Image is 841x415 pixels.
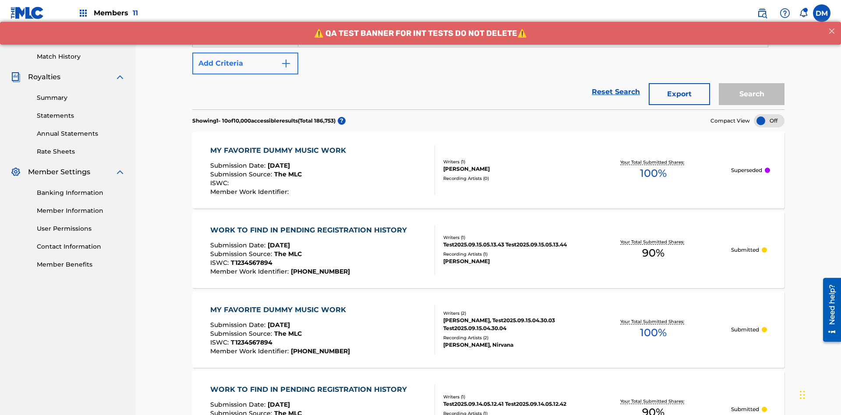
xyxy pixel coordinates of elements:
div: Drag [800,382,805,408]
span: Member Work Identifier : [210,347,291,355]
span: T1234567894 [231,338,272,346]
div: Recording Artists ( 2 ) [443,334,576,341]
a: Member Benefits [37,260,125,269]
span: [PHONE_NUMBER] [291,267,350,275]
span: Submission Source : [210,330,274,338]
span: [DATE] [268,162,290,169]
span: ? [338,117,346,125]
div: Notifications [799,9,808,18]
div: MY FAVORITE DUMMY MUSIC WORK [210,145,350,156]
a: Rate Sheets [37,147,125,156]
div: Writers ( 1 ) [443,394,576,400]
a: MY FAVORITE DUMMY MUSIC WORKSubmission Date:[DATE]Submission Source:The MLCISWC:Member Work Ident... [192,132,784,208]
div: Writers ( 1 ) [443,158,576,165]
img: help [780,8,790,18]
a: WORK TO FIND IN PENDING REGISTRATION HISTORYSubmission Date:[DATE]Submission Source:The MLCISWC:T... [192,211,784,288]
a: Public Search [753,4,771,22]
img: Member Settings [11,167,21,177]
span: ISWC : [210,338,231,346]
a: User Permissions [37,224,125,233]
p: Showing 1 - 10 of 10,000 accessible results (Total 186,753 ) [192,117,336,125]
p: Submitted [731,326,759,334]
span: Submission Date : [210,321,268,329]
span: 100 % [640,165,667,181]
img: 9d2ae6d4665cec9f34b9.svg [281,58,291,69]
span: Member Settings [28,167,90,177]
button: Add Criteria [192,53,298,74]
span: Submission Date : [210,162,268,169]
span: 100 % [640,325,667,341]
div: Writers ( 1 ) [443,234,576,241]
span: The MLC [274,250,302,258]
img: search [757,8,767,18]
a: Member Information [37,206,125,215]
span: [DATE] [268,321,290,329]
div: User Menu [813,4,830,22]
span: Submission Source : [210,250,274,258]
iframe: Resource Center [816,274,841,346]
span: The MLC [274,330,302,338]
a: Reset Search [587,82,644,102]
p: Superseded [731,166,762,174]
a: MY FAVORITE DUMMY MUSIC WORKSubmission Date:[DATE]Submission Source:The MLCISWC:T1234567894Member... [192,291,784,368]
span: Submission Date : [210,401,268,408]
p: Your Total Submitted Shares: [620,159,686,165]
img: MLC Logo [11,7,44,19]
span: 90 % [642,245,664,261]
p: Your Total Submitted Shares: [620,318,686,325]
span: [DATE] [268,241,290,249]
p: Submitted [731,405,759,413]
div: Recording Artists ( 0 ) [443,175,576,182]
span: Submission Date : [210,241,268,249]
div: Test2025.09.15.05.13.43 Test2025.09.15.05.13.44 [443,241,576,249]
a: Match History [37,52,125,61]
img: expand [115,72,125,82]
p: Your Total Submitted Shares: [620,398,686,404]
div: [PERSON_NAME], Test2025.09.15.04.30.03 Test2025.09.15.04.30.04 [443,317,576,332]
img: Top Rightsholders [78,8,88,18]
div: Help [776,4,794,22]
span: The MLC [274,170,302,178]
span: 11 [133,9,138,17]
div: WORK TO FIND IN PENDING REGISTRATION HISTORY [210,225,411,236]
span: ISWC : [210,179,231,187]
div: [PERSON_NAME] [443,257,576,265]
span: Member Work Identifier : [210,188,291,196]
a: Contact Information [37,242,125,251]
span: ISWC : [210,259,231,267]
span: ⚠️ QA TEST BANNER FOR INT TESTS DO NOT DELETE⚠️ [314,7,527,16]
a: Statements [37,111,125,120]
a: Summary [37,93,125,102]
button: Export [649,83,710,105]
span: [PHONE_NUMBER] [291,347,350,355]
iframe: Chat Widget [797,373,841,415]
img: expand [115,167,125,177]
a: Banking Information [37,188,125,197]
div: Recording Artists ( 1 ) [443,251,576,257]
img: Royalties [11,72,21,82]
div: MY FAVORITE DUMMY MUSIC WORK [210,305,350,315]
span: T1234567894 [231,259,272,267]
a: Annual Statements [37,129,125,138]
div: [PERSON_NAME] [443,165,576,173]
span: Submission Source : [210,170,274,178]
span: Members [94,8,138,18]
span: Member Work Identifier : [210,267,291,275]
span: [DATE] [268,401,290,408]
div: WORK TO FIND IN PENDING REGISTRATION HISTORY [210,384,411,395]
p: Your Total Submitted Shares: [620,239,686,245]
span: Compact View [710,117,750,125]
div: [PERSON_NAME], Nirvana [443,341,576,349]
p: Submitted [731,246,759,254]
div: Test2025.09.14.05.12.41 Test2025.09.14.05.12.42 [443,400,576,408]
div: Writers ( 2 ) [443,310,576,317]
span: Royalties [28,72,60,82]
